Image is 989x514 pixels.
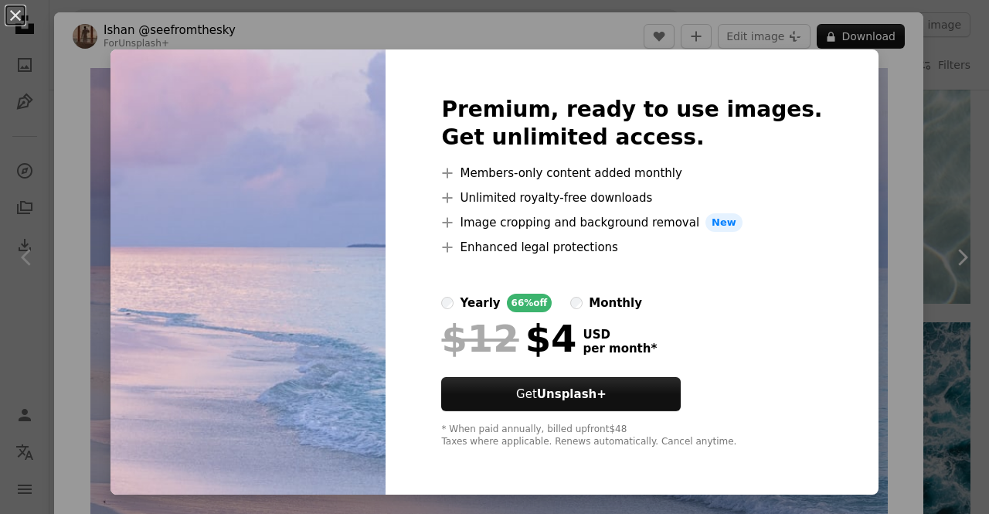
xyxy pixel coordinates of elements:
div: * When paid annually, billed upfront $48 Taxes where applicable. Renews automatically. Cancel any... [441,424,822,448]
span: New [705,213,743,232]
img: premium_photo-1667113144491-eaccf04e894b [110,49,386,495]
li: Enhanced legal protections [441,238,822,257]
input: monthly [570,297,583,309]
li: Members-only content added monthly [441,164,822,182]
h2: Premium, ready to use images. Get unlimited access. [441,96,822,151]
div: yearly [460,294,500,312]
input: yearly66%off [441,297,454,309]
li: Image cropping and background removal [441,213,822,232]
div: 66% off [507,294,552,312]
li: Unlimited royalty-free downloads [441,189,822,207]
div: monthly [589,294,642,312]
div: $4 [441,318,576,359]
span: per month * [583,342,657,356]
button: GetUnsplash+ [441,377,681,411]
span: USD [583,328,657,342]
span: $12 [441,318,518,359]
strong: Unsplash+ [537,387,607,401]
